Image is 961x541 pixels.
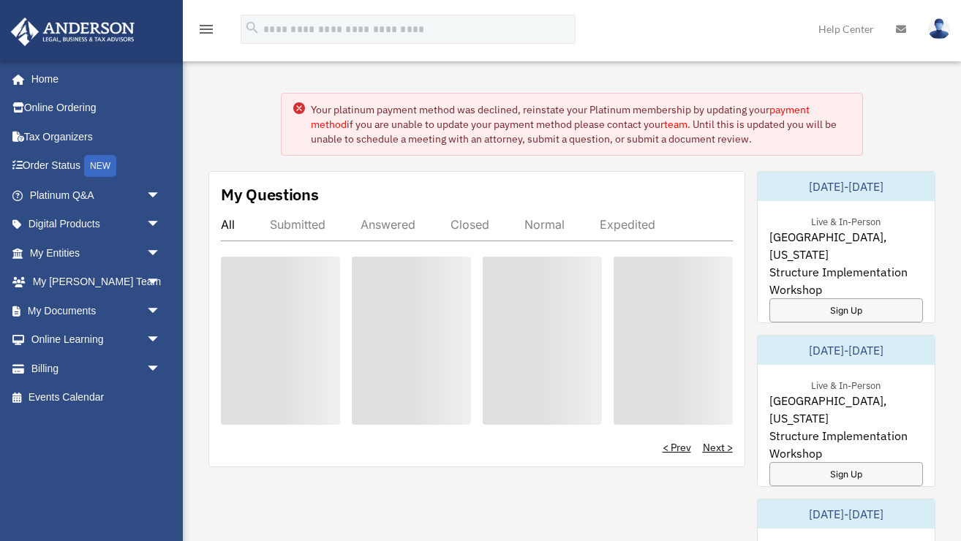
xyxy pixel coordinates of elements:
[244,20,260,36] i: search
[10,383,183,412] a: Events Calendar
[146,325,176,355] span: arrow_drop_down
[10,151,183,181] a: Order StatusNEW
[769,298,924,322] a: Sign Up
[361,217,415,232] div: Answered
[10,210,183,239] a: Digital Productsarrow_drop_down
[524,217,565,232] div: Normal
[769,228,924,263] span: [GEOGRAPHIC_DATA], [US_STATE]
[10,238,183,268] a: My Entitiesarrow_drop_down
[84,155,116,177] div: NEW
[10,122,183,151] a: Tax Organizers
[758,336,935,365] div: [DATE]-[DATE]
[10,296,183,325] a: My Documentsarrow_drop_down
[10,64,176,94] a: Home
[928,18,950,39] img: User Pic
[146,354,176,384] span: arrow_drop_down
[146,210,176,240] span: arrow_drop_down
[769,392,924,427] span: [GEOGRAPHIC_DATA], [US_STATE]
[664,118,687,131] a: team
[197,20,215,38] i: menu
[799,377,892,392] div: Live & In-Person
[703,440,733,455] a: Next >
[146,238,176,268] span: arrow_drop_down
[10,325,183,355] a: Online Learningarrow_drop_down
[758,172,935,201] div: [DATE]-[DATE]
[10,268,183,297] a: My [PERSON_NAME] Teamarrow_drop_down
[10,181,183,210] a: Platinum Q&Aarrow_drop_down
[663,440,691,455] a: < Prev
[451,217,489,232] div: Closed
[311,102,850,146] div: Your platinum payment method was declined, reinstate your Platinum membership by updating your if...
[197,26,215,38] a: menu
[146,181,176,211] span: arrow_drop_down
[769,427,924,462] span: Structure Implementation Workshop
[7,18,139,46] img: Anderson Advisors Platinum Portal
[769,263,924,298] span: Structure Implementation Workshop
[10,94,183,123] a: Online Ordering
[146,268,176,298] span: arrow_drop_down
[799,213,892,228] div: Live & In-Person
[270,217,325,232] div: Submitted
[221,184,319,205] div: My Questions
[600,217,655,232] div: Expedited
[10,354,183,383] a: Billingarrow_drop_down
[146,296,176,326] span: arrow_drop_down
[769,462,924,486] a: Sign Up
[311,103,810,131] a: payment method
[221,217,235,232] div: All
[758,499,935,529] div: [DATE]-[DATE]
